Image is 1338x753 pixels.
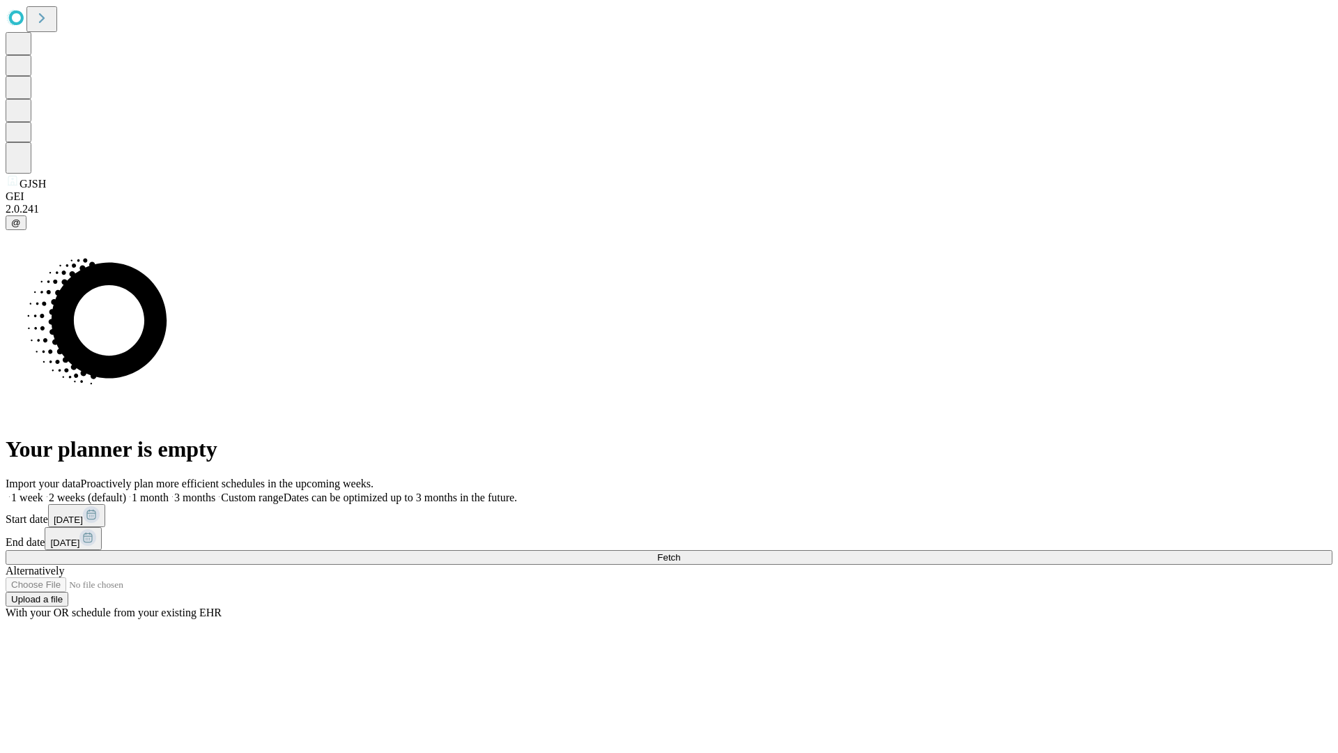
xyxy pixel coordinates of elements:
span: 1 month [132,492,169,503]
span: Dates can be optimized up to 3 months in the future. [284,492,517,503]
span: 3 months [174,492,215,503]
button: [DATE] [48,504,105,527]
div: 2.0.241 [6,203,1332,215]
button: Upload a file [6,592,68,607]
span: @ [11,218,21,228]
span: GJSH [20,178,46,190]
span: Fetch [657,552,680,563]
div: Start date [6,504,1332,527]
span: With your OR schedule from your existing EHR [6,607,222,618]
span: Import your data [6,478,81,489]
span: [DATE] [50,538,79,548]
span: Alternatively [6,565,64,577]
span: Proactively plan more efficient schedules in the upcoming weeks. [81,478,374,489]
div: End date [6,527,1332,550]
button: [DATE] [45,527,102,550]
span: 1 week [11,492,43,503]
div: GEI [6,190,1332,203]
button: Fetch [6,550,1332,565]
span: 2 weeks (default) [49,492,126,503]
button: @ [6,215,26,230]
span: Custom range [221,492,283,503]
h1: Your planner is empty [6,436,1332,462]
span: [DATE] [54,515,83,525]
